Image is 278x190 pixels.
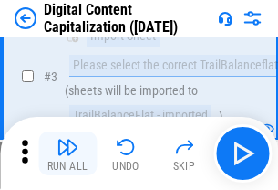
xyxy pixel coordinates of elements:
[228,139,257,168] img: Main button
[44,1,211,36] div: Digital Content Capitalization ([DATE])
[57,136,78,158] img: Run All
[112,161,139,172] div: Undo
[47,161,88,172] div: Run All
[69,105,211,127] div: TrailBalanceFlat - imported
[173,136,195,158] img: Skip
[97,132,155,175] button: Undo
[218,11,232,26] img: Support
[15,7,36,29] img: Back
[38,132,97,175] button: Run All
[44,69,57,84] span: # 3
[242,7,263,29] img: Settings menu
[87,26,160,47] div: Import Sheet
[173,161,196,172] div: Skip
[115,136,137,158] img: Undo
[155,132,213,175] button: Skip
